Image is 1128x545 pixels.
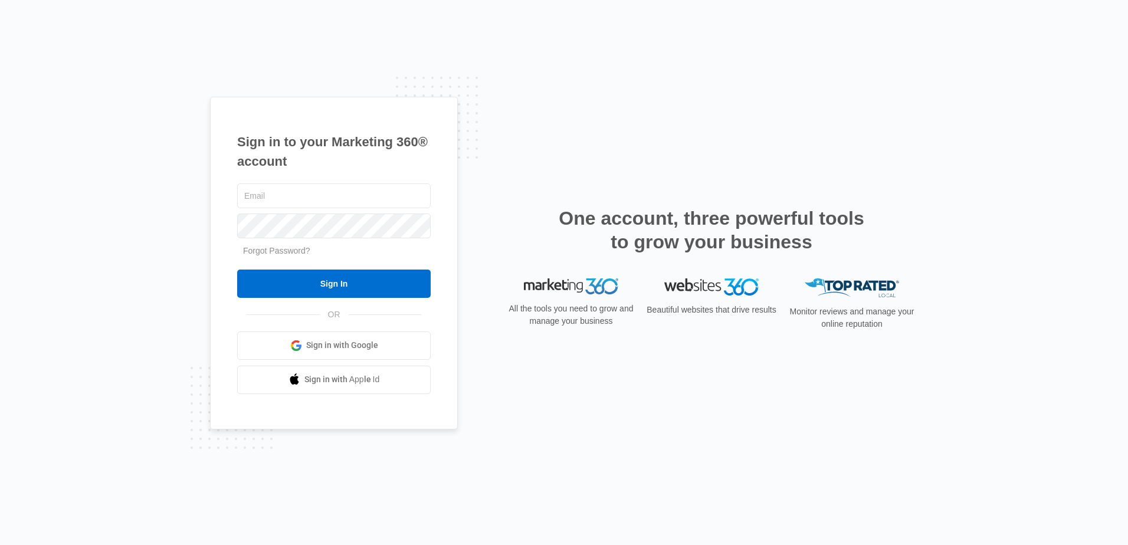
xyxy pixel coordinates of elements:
[645,304,778,316] p: Beautiful websites that drive results
[237,132,431,171] h1: Sign in to your Marketing 360® account
[237,183,431,208] input: Email
[306,339,378,352] span: Sign in with Google
[237,270,431,298] input: Sign In
[805,278,899,298] img: Top Rated Local
[786,306,918,330] p: Monitor reviews and manage your online reputation
[243,246,310,255] a: Forgot Password?
[237,366,431,394] a: Sign in with Apple Id
[304,373,380,386] span: Sign in with Apple Id
[237,331,431,360] a: Sign in with Google
[664,278,759,296] img: Websites 360
[320,308,349,321] span: OR
[524,278,618,295] img: Marketing 360
[505,303,637,327] p: All the tools you need to grow and manage your business
[555,206,868,254] h2: One account, three powerful tools to grow your business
